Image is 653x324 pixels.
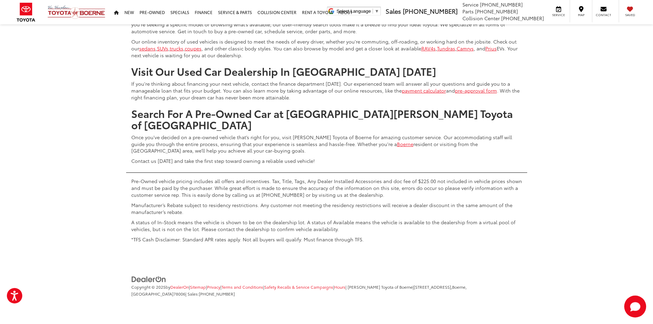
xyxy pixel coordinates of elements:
a: RAV4s [421,45,436,52]
span: [PHONE_NUMBER] [501,15,544,22]
p: If you're thinking about financing your next vehicle, contact the finance department [DATE]. Our ... [131,80,522,101]
span: | [220,284,263,290]
span: [STREET_ADDRESS], [414,284,452,290]
a: Prius [485,45,497,52]
a: payment calculator [402,87,446,94]
p: Contact us [DATE] and take the first step toward owning a reliable used vehicle! [131,157,522,164]
p: *TFS Cash Disclaimer: Standard APR rates apply. Not all buyers will qualify. Must finance through... [131,236,522,243]
span: [PHONE_NUMBER] [475,8,518,15]
span: | [263,284,333,290]
span: Copyright © 2025 [131,284,166,290]
span: Collision Center [462,15,500,22]
img: DealerOn [131,276,166,283]
span: | [189,284,206,290]
span: | [333,284,346,290]
button: Toggle Chat Window [624,296,646,317]
h2: Search For A Pre-Owned Car at [GEOGRAPHIC_DATA][PERSON_NAME] Toyota of [GEOGRAPHIC_DATA] [131,108,522,130]
span: | [206,284,220,290]
a: sedans [139,45,156,52]
a: pre-approval form [455,87,497,94]
p: Manufacturer’s Rebate subject to residency restrictions. Any customer not meeting the residency r... [131,202,522,215]
span: | Sales: [185,291,235,297]
span: by [166,284,189,290]
span: Parts [462,8,474,15]
a: Sitemap [190,284,206,290]
span: [PHONE_NUMBER] [403,7,458,15]
span: Map [573,13,589,17]
a: Privacy [207,284,220,290]
span: | [131,284,467,297]
span: [PHONE_NUMBER] [480,1,523,8]
a: SUVs [157,45,168,52]
a: coupes [185,45,202,52]
span: [GEOGRAPHIC_DATA] [131,291,173,297]
a: DealerOn Home Page [170,284,189,290]
a: Select Language​ [337,9,379,14]
span: Service [462,1,479,8]
a: DealerOn [131,275,166,282]
p: A status of In-Stock means the vehicle is shown to be on the dealership lot. A status of Availabl... [131,219,522,232]
a: Boerne [397,141,413,147]
a: Hours [334,284,346,290]
span: 78006 [173,291,185,297]
p: At [GEOGRAPHIC_DATA][PERSON_NAME] Toyota of Boerne, we proudly supply drivers in [GEOGRAPHIC_DATA... [131,14,522,35]
img: Vic Vaughan Toyota of Boerne [47,5,106,19]
a: Terms and Conditions [221,284,263,290]
span: Boerne, [452,284,467,290]
h2: Visit Our Used Car Dealership In [GEOGRAPHIC_DATA] [DATE] [131,65,522,77]
a: Tundras [437,45,455,52]
span: Sales [386,7,401,15]
a: Safety Recalls & Service Campaigns, Opens in a new tab [264,284,333,290]
p: Our online inventory of used vehicles is designed to meet the needs of every driver, whether you'... [131,38,522,59]
span: [PHONE_NUMBER] [199,291,235,297]
a: Camrys [457,45,474,52]
span: Saved [622,13,638,17]
span: Contact [596,13,611,17]
span: ▼ [375,9,379,14]
svg: Start Chat [624,296,646,317]
span: Service [551,13,566,17]
p: Once you've decided on a pre-owned vehicle that’s right for you, visit [PERSON_NAME] Toyota of Bo... [131,134,522,154]
a: trucks [170,45,183,52]
span: | [PERSON_NAME] Toyota of Boerne [346,284,413,290]
span: Select Language [337,9,371,14]
p: Pre-Owned vehicle pricing includes all offers and incentives. Tax, Title, Tags, Any Dealer Instal... [131,178,522,198]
